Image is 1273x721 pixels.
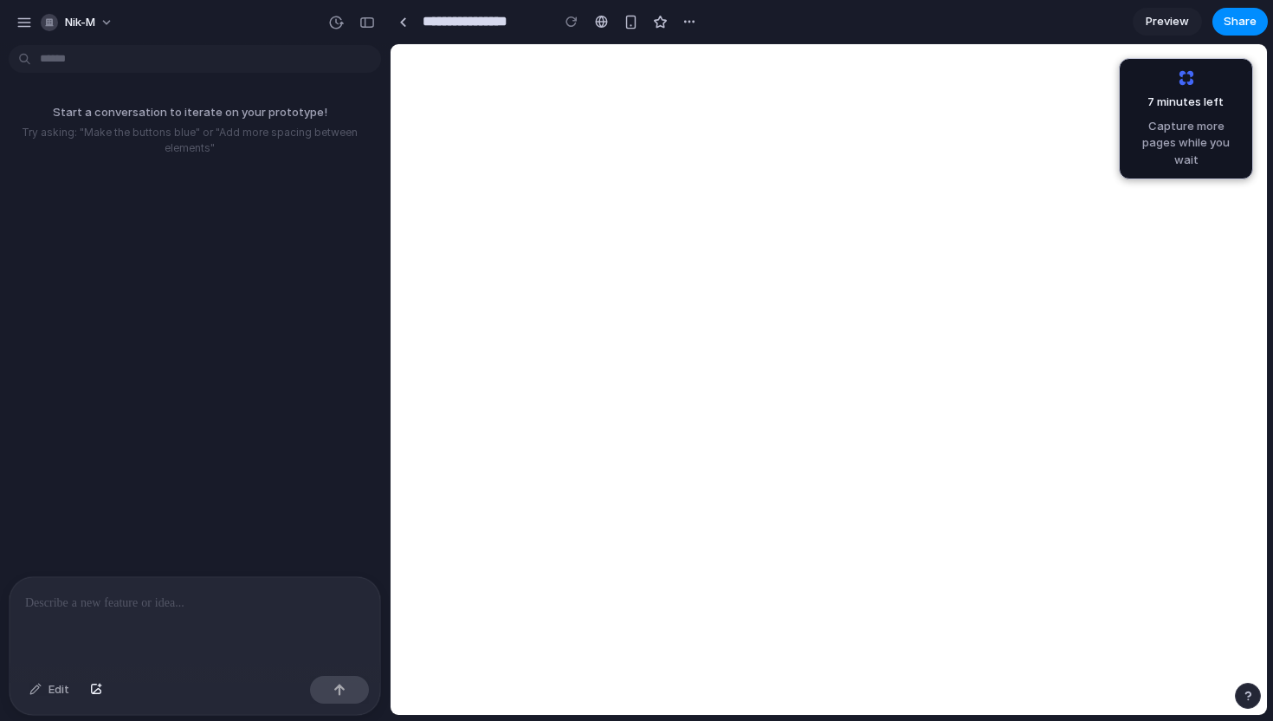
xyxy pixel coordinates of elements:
[1134,94,1224,111] span: 7 minutes left
[7,104,372,121] p: Start a conversation to iterate on your prototype!
[1212,8,1268,36] button: Share
[1146,13,1189,30] span: Preview
[1130,118,1242,169] span: Capture more pages while you wait
[7,125,372,156] p: Try asking: "Make the buttons blue" or "Add more spacing between elements"
[65,14,95,31] span: nik-m
[1224,13,1257,30] span: Share
[34,9,122,36] button: nik-m
[1133,8,1202,36] a: Preview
